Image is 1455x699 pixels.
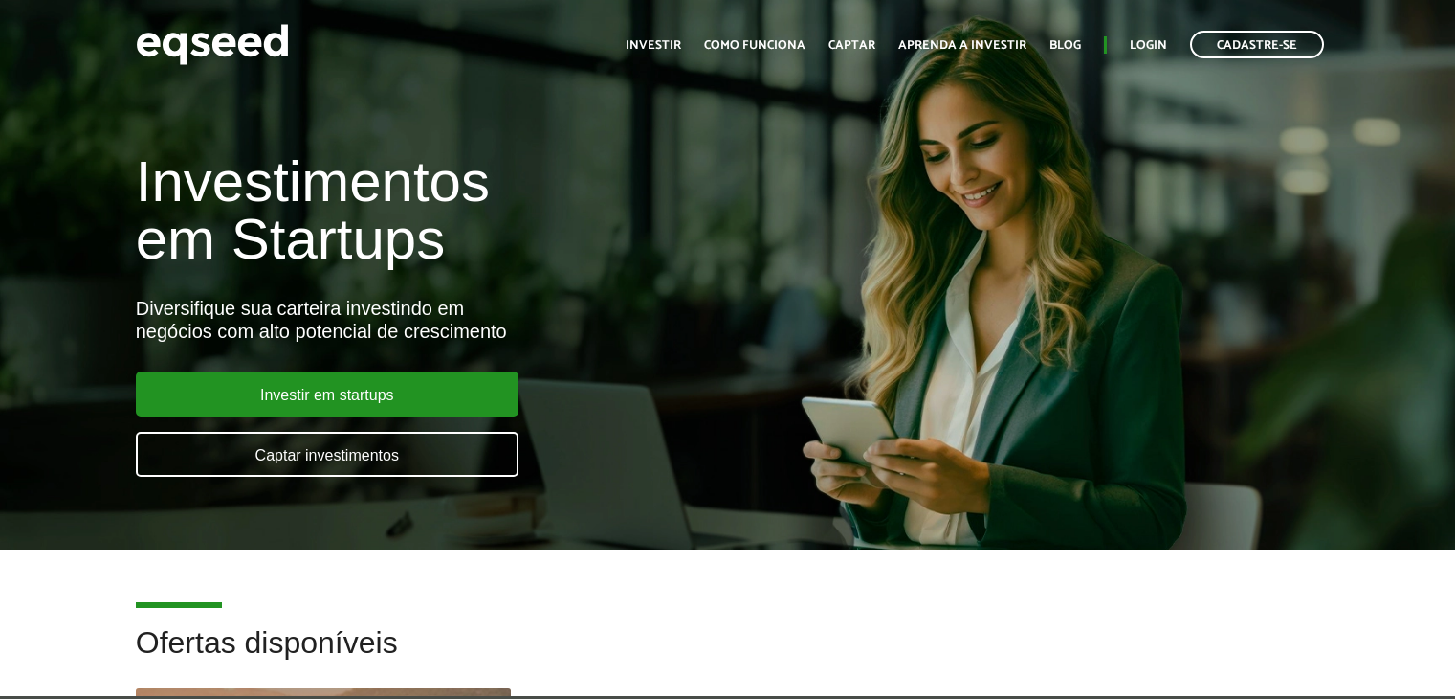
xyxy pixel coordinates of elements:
[136,432,518,477] a: Captar investimentos
[136,19,289,70] img: EqSeed
[136,626,1320,688] h2: Ofertas disponíveis
[136,153,835,268] h1: Investimentos em Startups
[136,372,518,417] a: Investir em startups
[1130,39,1167,52] a: Login
[828,39,875,52] a: Captar
[136,297,835,343] div: Diversifique sua carteira investindo em negócios com alto potencial de crescimento
[704,39,805,52] a: Como funciona
[1049,39,1081,52] a: Blog
[626,39,681,52] a: Investir
[898,39,1026,52] a: Aprenda a investir
[1190,31,1324,58] a: Cadastre-se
